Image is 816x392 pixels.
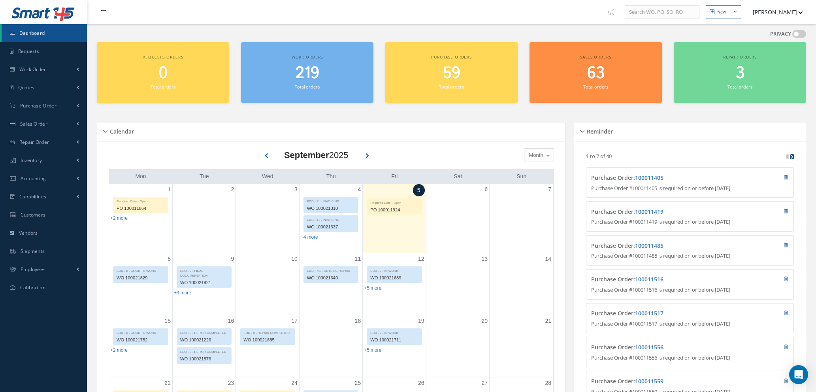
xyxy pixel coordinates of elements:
[18,84,35,91] span: Quotes
[113,273,168,283] div: WO 100021829
[625,5,699,19] input: Search WO, PO, SO, RO
[591,344,736,351] h4: Purchase Order
[426,184,489,253] td: September 6, 2025
[584,126,613,135] h5: Reminder
[163,315,172,327] a: September 15, 2025
[166,184,172,195] a: September 1, 2025
[745,4,803,20] button: [PERSON_NAME]
[172,315,236,377] td: September 16, 2025
[635,174,663,181] a: 100011405
[198,171,211,181] a: Tuesday
[736,62,744,85] span: 3
[177,278,231,287] div: WO 100021821
[353,253,363,265] a: September 11, 2025
[439,84,464,90] small: Total orders
[113,204,168,213] div: PO 100011864
[113,267,168,273] div: EDD - 6 - GOOD TO WORK
[367,329,421,335] div: EDD - 7 - IN WORK
[367,199,421,205] div: Required Date - Open
[480,377,489,389] a: September 27, 2025
[21,211,46,218] span: Customers
[230,253,236,265] a: September 9, 2025
[770,30,791,38] label: PRIVACY
[633,275,663,283] span: :
[21,266,46,273] span: Employees
[19,66,46,73] span: Work Order
[110,215,128,221] a: Show 2 more events
[177,335,231,345] div: WO 100021226
[635,242,663,249] a: 100011485
[236,253,299,315] td: September 10, 2025
[635,275,663,283] a: 100011516
[172,184,236,253] td: September 2, 2025
[591,185,788,192] p: Purchase Order #100011405 is required on or before [DATE]
[304,204,358,213] div: WO 100021310
[591,218,788,226] p: Purchase Order #100011419 is required on or before [DATE]
[543,315,553,327] a: September 21, 2025
[353,315,363,327] a: September 18, 2025
[290,253,299,265] a: September 10, 2025
[635,208,663,215] a: 100011419
[20,284,45,291] span: Calibration
[633,208,663,215] span: :
[674,42,806,103] a: Repair orders 3 Total orders
[304,222,358,232] div: WO 100021337
[113,197,168,204] div: Required Date - Open
[293,184,299,195] a: September 3, 2025
[172,253,236,315] td: September 9, 2025
[633,174,663,181] span: :
[304,197,358,204] div: EDD - 11 - INVOICING
[113,329,168,335] div: EDD - 6 - GOOD TO WORK
[490,184,553,253] td: September 7, 2025
[390,171,399,181] a: Friday
[290,377,299,389] a: September 24, 2025
[260,171,275,181] a: Wednesday
[21,157,42,164] span: Inventory
[443,62,460,85] span: 59
[301,234,318,240] a: Show 4 more events
[413,184,425,196] a: September 5, 2025
[633,242,663,249] span: :
[635,377,663,385] a: 100011559
[591,252,788,260] p: Purchase Order #100011485 is required on or before [DATE]
[480,253,489,265] a: September 13, 2025
[236,184,299,253] td: September 3, 2025
[543,253,553,265] a: September 14, 2025
[480,315,489,327] a: September 20, 2025
[364,285,381,291] a: Show 5 more events
[177,354,231,364] div: WO 100021876
[163,377,172,389] a: September 22, 2025
[296,62,319,85] span: 219
[633,377,663,385] span: :
[19,230,38,236] span: Vendors
[18,48,39,55] span: Requests
[580,54,611,60] span: Sales orders
[591,276,736,283] h4: Purchase Order
[591,354,788,362] p: Purchase Order #100011556 is required on or before [DATE]
[633,343,663,351] span: :
[587,62,605,85] span: 63
[363,253,426,315] td: September 12, 2025
[547,184,553,195] a: September 7, 2025
[591,209,736,215] h4: Purchase Order
[21,248,45,254] span: Shipments
[295,84,319,90] small: Total orders
[367,205,421,215] div: PO 100011924
[113,335,168,345] div: WO 100021782
[543,377,553,389] a: September 28, 2025
[325,171,337,181] a: Thursday
[19,139,49,145] span: Repair Order
[166,253,172,265] a: September 8, 2025
[591,286,788,294] p: Purchase Order #100011516 is required on or before [DATE]
[635,309,663,317] a: 100011517
[177,329,231,335] div: EDD - 8 - REPAIR COMPLETED
[591,320,788,328] p: Purchase Order #100011517 is required on or before [DATE]
[426,315,489,377] td: September 20, 2025
[727,84,752,90] small: Total orders
[284,150,329,160] b: September
[530,42,662,103] a: Sales orders 63 Total orders
[706,5,741,19] button: New
[363,184,426,253] td: September 5, 2025
[635,343,663,351] a: 100011556
[20,121,47,127] span: Sales Order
